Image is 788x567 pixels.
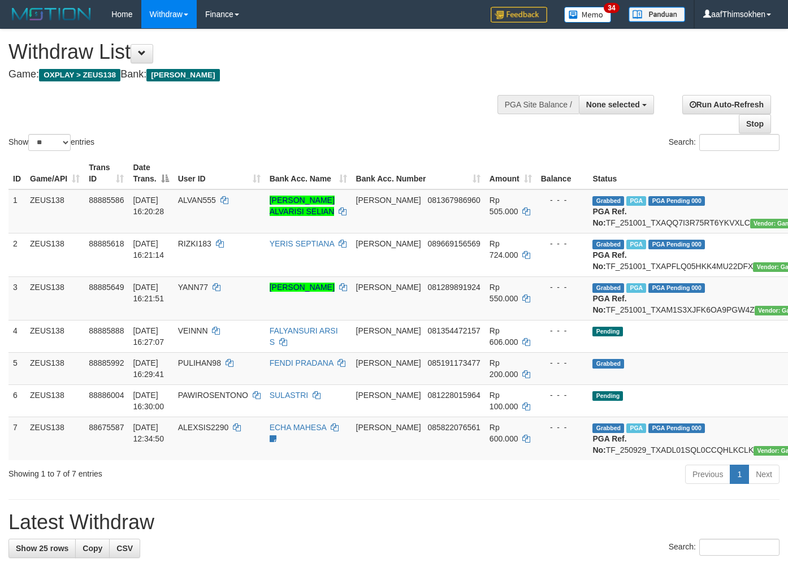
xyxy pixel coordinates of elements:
span: OXPLAY > ZEUS138 [39,69,120,81]
img: Button%20Memo.svg [564,7,612,23]
b: PGA Ref. No: [592,250,626,271]
th: Game/API: activate to sort column ascending [25,157,84,189]
td: ZEUS138 [25,189,84,233]
td: ZEUS138 [25,233,84,276]
span: 88675587 [89,423,124,432]
span: Rp 600.000 [490,423,518,443]
span: Copy 089669156569 to clipboard [427,239,480,248]
a: Previous [685,465,730,484]
span: PGA Pending [648,423,705,433]
span: Rp 200.000 [490,358,518,379]
th: Amount: activate to sort column ascending [485,157,536,189]
span: [DATE] 16:20:28 [133,196,164,216]
span: Rp 505.000 [490,196,518,216]
span: PAWIROSENTONO [178,391,248,400]
span: Copy 085822076561 to clipboard [427,423,480,432]
span: None selected [586,100,640,109]
img: Feedback.jpg [491,7,547,23]
a: Stop [739,114,771,133]
span: ALVAN555 [178,196,216,205]
span: Rp 724.000 [490,239,518,259]
span: PGA Pending [648,240,705,249]
td: 4 [8,320,25,352]
td: 1 [8,189,25,233]
a: FENDI PRADANA [270,358,334,367]
td: 3 [8,276,25,320]
span: Grabbed [592,283,624,293]
span: 88885618 [89,239,124,248]
span: Copy [83,544,102,553]
span: 88885992 [89,358,124,367]
a: Next [748,465,780,484]
td: ZEUS138 [25,352,84,384]
span: Grabbed [592,359,624,369]
span: [PERSON_NAME] [356,391,421,400]
span: Copy 081354472157 to clipboard [427,326,480,335]
span: Grabbed [592,240,624,249]
label: Search: [669,539,780,556]
div: - - - [541,194,584,206]
span: VEINNN [178,326,208,335]
span: Copy 081289891924 to clipboard [427,283,480,292]
a: 1 [730,465,749,484]
div: - - - [541,357,584,369]
td: 2 [8,233,25,276]
input: Search: [699,134,780,151]
span: Marked by aafanarl [626,240,646,249]
th: Bank Acc. Number: activate to sort column ascending [352,157,485,189]
div: - - - [541,325,584,336]
td: 6 [8,384,25,417]
td: 7 [8,417,25,460]
a: Run Auto-Refresh [682,95,771,114]
span: Copy 081228015964 to clipboard [427,391,480,400]
span: [PERSON_NAME] [356,239,421,248]
span: [PERSON_NAME] [356,358,421,367]
span: CSV [116,544,133,553]
a: Show 25 rows [8,539,76,558]
b: PGA Ref. No: [592,207,626,227]
div: - - - [541,389,584,401]
span: PULIHAN98 [178,358,221,367]
th: User ID: activate to sort column ascending [174,157,265,189]
th: Trans ID: activate to sort column ascending [84,157,128,189]
div: Showing 1 to 7 of 7 entries [8,464,320,479]
span: [DATE] 16:21:14 [133,239,164,259]
span: Show 25 rows [16,544,68,553]
label: Search: [669,134,780,151]
th: ID [8,157,25,189]
div: PGA Site Balance / [497,95,579,114]
span: Rp 550.000 [490,283,518,303]
span: [PERSON_NAME] [146,69,219,81]
div: - - - [541,282,584,293]
img: panduan.png [629,7,685,22]
span: [PERSON_NAME] [356,283,421,292]
span: 88885888 [89,326,124,335]
select: Showentries [28,134,71,151]
span: Marked by aafanarl [626,196,646,206]
th: Bank Acc. Name: activate to sort column ascending [265,157,352,189]
span: Pending [592,327,623,336]
a: YERIS SEPTIANA [270,239,334,248]
td: ZEUS138 [25,276,84,320]
span: [DATE] 16:21:51 [133,283,164,303]
a: [PERSON_NAME] [270,283,335,292]
span: 88886004 [89,391,124,400]
span: Marked by aafpengsreynich [626,423,646,433]
span: [DATE] 12:34:50 [133,423,164,443]
a: CSV [109,539,140,558]
span: Rp 606.000 [490,326,518,347]
span: Grabbed [592,423,624,433]
a: FALYANSURI ARSI S [270,326,338,347]
a: SULASTRI [270,391,308,400]
span: Copy 085191173477 to clipboard [427,358,480,367]
div: - - - [541,422,584,433]
label: Show entries [8,134,94,151]
b: PGA Ref. No: [592,434,626,455]
button: None selected [579,95,654,114]
span: [DATE] 16:30:00 [133,391,164,411]
h4: Game: Bank: [8,69,514,80]
th: Date Trans.: activate to sort column descending [128,157,173,189]
input: Search: [699,539,780,556]
span: 88885649 [89,283,124,292]
span: 88885586 [89,196,124,205]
